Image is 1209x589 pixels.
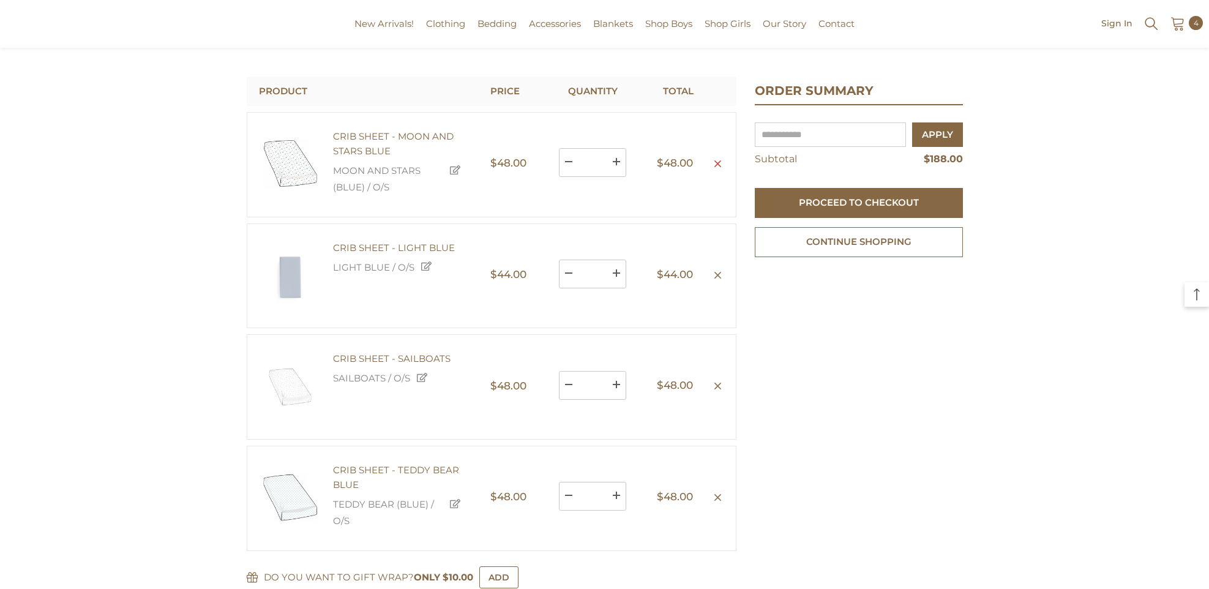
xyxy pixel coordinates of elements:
[549,84,637,99] div: Quantity
[924,153,963,165] span: $188.00
[354,18,414,29] span: New Arrivals!
[348,17,420,48] a: New Arrivals!
[333,259,414,276] span: LIGHT BLUE / O/S
[645,18,692,29] span: Shop Boys
[812,17,861,48] a: Contact
[529,18,581,29] span: Accessories
[713,268,722,282] a: Remove CRIB SHEET - LIGHT BLUE - LIGHT BLUE / O/S
[698,17,757,48] a: Shop Girls
[263,128,318,201] img: CRIB SHEET - MOON AND STARS BLUE - MOON AND STARS (BLUE) / O/S
[460,489,548,507] span: $48.00
[479,566,518,588] a: Add
[639,17,698,48] a: Shop Boys
[333,464,459,490] span: CRIB SHEET - TEDDY BEAR BLUE
[333,351,451,366] a: CRIB SHEET - SAILBOATS
[705,18,750,29] span: Shop Girls
[417,370,427,385] a: Remove SAILBOATS / O/S
[1101,18,1132,28] a: Sign In
[333,463,460,492] a: CRIB SHEET - TEDDY BEAR BLUE
[333,129,460,159] a: CRIB SHEET - MOON AND STARS BLUE
[922,123,953,146] div: Apply
[333,241,455,255] a: CRIB SHEET - LIGHT BLUE
[333,496,443,529] span: TEDDY BEAR (BLUE) / O/S
[713,379,722,394] a: Remove CRIB SHEET - SAILBOATS - SAILBOATS / O/S
[460,378,548,396] span: $48.00
[6,20,45,29] a: Pimalu
[421,259,432,274] a: Remove LIGHT BLUE / O/S
[755,153,797,165] span: Subtotal
[477,18,517,29] span: Bedding
[460,156,548,173] span: $48.00
[264,570,473,585] div: DO YOU WANT TO GIFT WRAP?
[450,162,460,177] a: Remove MOON AND STARS (BLUE) / O/S
[763,18,806,29] span: Our Story
[755,188,963,218] button: Proceed To Checkout
[637,84,725,99] div: Total
[1194,17,1199,30] span: 4
[414,571,473,583] span: ONLY $10.00
[460,267,548,285] span: $44.00
[333,370,410,386] span: SAILBOATS / O/S
[757,17,812,48] a: Our Story
[657,268,693,280] span: $44.00
[1143,15,1159,32] summary: Search
[333,162,443,195] span: MOON AND STARS (BLUE) / O/S
[333,242,455,253] span: CRIB SHEET - LIGHT BLUE
[263,350,318,424] img: CRIB SHEET - SAILBOATS - SAILBOATS / O/S
[593,18,633,29] span: Blankets
[471,17,523,48] a: Bedding
[333,353,451,364] span: CRIB SHEET - SAILBOATS
[657,157,693,169] span: $48.00
[263,239,318,313] img: CRIB SHEET - LIGHT BLUE - LIGHT BLUE / O/S
[450,496,460,511] a: Remove TEDDY BEAR (BLUE) / O/S
[426,18,465,29] span: Clothing
[461,84,549,99] div: Price
[657,379,693,391] span: $48.00
[247,77,461,106] div: Product
[755,227,963,257] a: Continue shopping
[333,130,454,157] span: CRIB SHEET - MOON AND STARS BLUE
[587,17,639,48] a: Blankets
[523,17,587,48] a: Accessories
[1101,19,1132,28] span: Sign In
[818,18,855,29] span: Contact
[713,156,722,171] a: Remove CRIB SHEET - MOON AND STARS BLUE - MOON AND STARS (BLUE) / O/S
[713,490,722,505] a: Remove CRIB SHEET - TEDDY BEAR BLUE - TEDDY BEAR (BLUE) / O/S
[263,462,318,535] img: CRIB SHEET - TEDDY BEAR BLUE - TEDDY BEAR (BLUE) / O/S
[420,17,471,48] a: Clothing
[755,83,963,98] div: Order Summary
[657,490,693,503] span: $48.00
